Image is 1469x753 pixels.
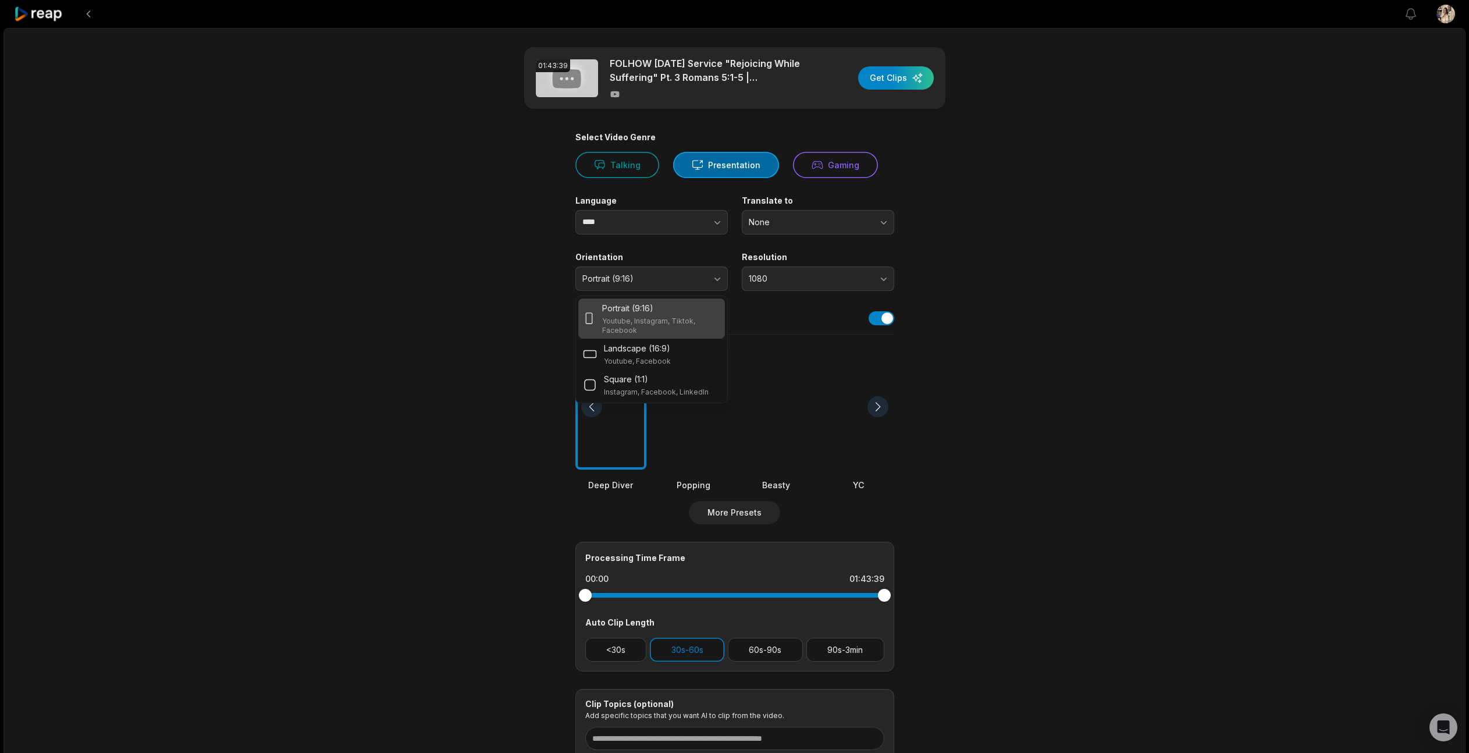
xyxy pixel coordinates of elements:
[673,152,779,178] button: Presentation
[741,479,812,491] div: Beasty
[749,274,871,284] span: 1080
[749,217,871,228] span: None
[604,388,709,397] p: Instagram, Facebook, LinkedIn
[585,573,609,585] div: 00:00
[585,711,884,720] p: Add specific topics that you want AI to clip from the video.
[806,638,884,662] button: 90s-3min
[575,132,894,143] div: Select Video Genre
[742,267,894,291] button: 1080
[1429,713,1457,741] div: Open Intercom Messenger
[575,267,728,291] button: Portrait (9:16)
[742,196,894,206] label: Translate to
[858,66,934,90] button: Get Clips
[575,296,728,403] div: Portrait (9:16)
[585,699,884,709] div: Clip Topics (optional)
[604,373,648,385] p: Square (1:1)
[575,152,659,178] button: Talking
[689,501,780,524] button: More Presets
[849,573,884,585] div: 01:43:39
[658,479,729,491] div: Popping
[742,252,894,262] label: Resolution
[575,479,646,491] div: Deep Diver
[602,302,653,314] p: Portrait (9:16)
[575,252,728,262] label: Orientation
[728,638,803,662] button: 60s-90s
[585,616,884,628] div: Auto Clip Length
[650,638,724,662] button: 30s-60s
[536,59,570,72] div: 01:43:39
[582,274,705,284] span: Portrait (9:16)
[742,210,894,235] button: None
[604,342,670,354] p: Landscape (16:9)
[610,56,810,84] p: FOLHOW [DATE] Service "Rejoicing While Suffering" Pt. 3 Romans 5:1-5 | [PERSON_NAME] [PERSON_NAME]
[602,317,720,335] p: Youtube, Instagram, Tiktok, Facebook
[604,357,671,366] p: Youtube, Facebook
[585,552,884,564] div: Processing Time Frame
[585,638,647,662] button: <30s
[575,196,728,206] label: Language
[793,152,878,178] button: Gaming
[823,479,894,491] div: YC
